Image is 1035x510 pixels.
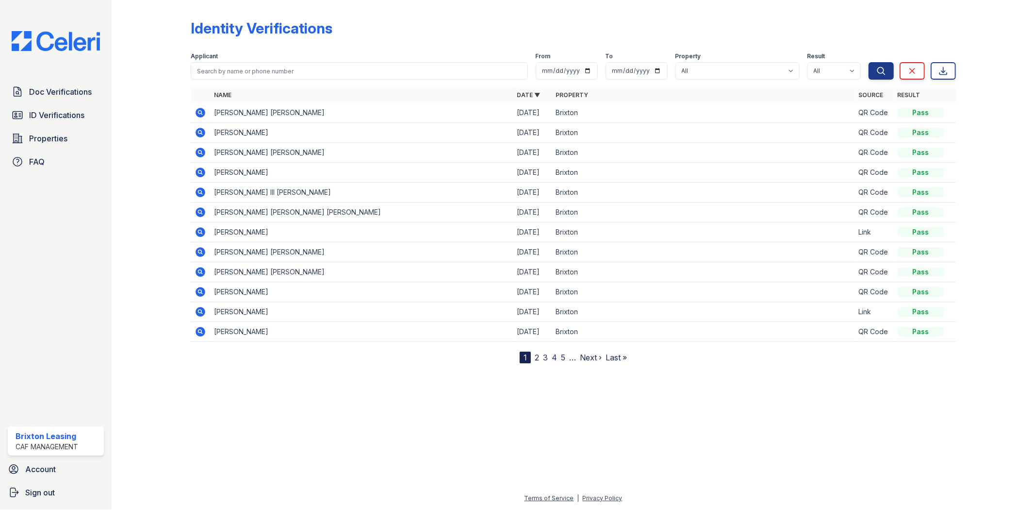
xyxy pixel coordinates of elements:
div: Pass [898,267,944,277]
a: 4 [552,353,557,362]
a: Next › [580,353,602,362]
td: [DATE] [513,282,552,302]
span: ID Verifications [29,109,84,121]
td: QR Code [855,242,894,262]
td: [PERSON_NAME] [210,282,513,302]
div: Pass [898,307,944,317]
div: | [577,494,579,502]
a: Doc Verifications [8,82,104,102]
td: [DATE] [513,222,552,242]
td: [PERSON_NAME] [PERSON_NAME] [210,262,513,282]
td: [PERSON_NAME] [210,123,513,143]
div: Pass [898,187,944,197]
td: [DATE] [513,163,552,183]
td: [DATE] [513,262,552,282]
td: Brixton [552,203,855,222]
label: Applicant [191,52,218,60]
td: Brixton [552,262,855,282]
td: [PERSON_NAME] [210,222,513,242]
td: Brixton [552,183,855,203]
td: [PERSON_NAME] [PERSON_NAME] [PERSON_NAME] [210,203,513,222]
a: Account [4,459,108,479]
div: CAF Management [16,442,78,452]
span: Properties [29,133,67,144]
div: Pass [898,287,944,297]
a: 3 [543,353,548,362]
td: Brixton [552,222,855,242]
td: Brixton [552,302,855,322]
span: Sign out [25,487,55,498]
td: QR Code [855,282,894,302]
a: Sign out [4,483,108,502]
td: [DATE] [513,143,552,163]
td: QR Code [855,163,894,183]
div: Pass [898,227,944,237]
td: Brixton [552,123,855,143]
div: Brixton Leasing [16,430,78,442]
div: Pass [898,128,944,137]
a: 5 [561,353,565,362]
div: Identity Verifications [191,19,332,37]
td: [DATE] [513,242,552,262]
td: Brixton [552,242,855,262]
td: Link [855,302,894,322]
label: Property [675,52,701,60]
a: Privacy Policy [583,494,623,502]
div: Pass [898,207,944,217]
td: QR Code [855,183,894,203]
td: [PERSON_NAME] [210,163,513,183]
a: Result [898,91,920,99]
td: QR Code [855,322,894,342]
td: [PERSON_NAME] [210,322,513,342]
td: [DATE] [513,322,552,342]
a: Properties [8,129,104,148]
td: [PERSON_NAME] [210,302,513,322]
a: Source [859,91,884,99]
a: Last » [606,353,627,362]
label: Result [807,52,825,60]
td: [PERSON_NAME] [PERSON_NAME] [210,143,513,163]
a: Name [214,91,231,99]
td: QR Code [855,262,894,282]
a: Date ▼ [517,91,541,99]
td: Brixton [552,143,855,163]
td: [PERSON_NAME] [PERSON_NAME] [210,103,513,123]
a: FAQ [8,152,104,171]
a: 2 [535,353,539,362]
label: From [536,52,551,60]
div: Pass [898,108,944,118]
td: Brixton [552,163,855,183]
div: 1 [520,352,531,363]
td: [DATE] [513,123,552,143]
td: [PERSON_NAME] [PERSON_NAME] [210,242,513,262]
div: Pass [898,247,944,257]
td: [PERSON_NAME] III [PERSON_NAME] [210,183,513,203]
td: [DATE] [513,302,552,322]
input: Search by name or phone number [191,62,527,80]
a: ID Verifications [8,105,104,125]
td: QR Code [855,143,894,163]
span: Doc Verifications [29,86,92,98]
td: QR Code [855,123,894,143]
div: Pass [898,148,944,157]
span: Account [25,463,56,475]
td: QR Code [855,103,894,123]
td: [DATE] [513,183,552,203]
a: Property [556,91,589,99]
td: Brixton [552,103,855,123]
label: To [606,52,613,60]
span: … [569,352,576,363]
td: Brixton [552,322,855,342]
span: FAQ [29,156,45,168]
td: QR Code [855,203,894,222]
div: Pass [898,327,944,337]
td: Link [855,222,894,242]
div: Pass [898,168,944,177]
td: [DATE] [513,203,552,222]
td: Brixton [552,282,855,302]
img: CE_Logo_Blue-a8612792a0a2168367f1c8372b55b34899dd931a85d93a1a3d3e32e68fde9ad4.png [4,31,108,51]
a: Terms of Service [525,494,574,502]
td: [DATE] [513,103,552,123]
